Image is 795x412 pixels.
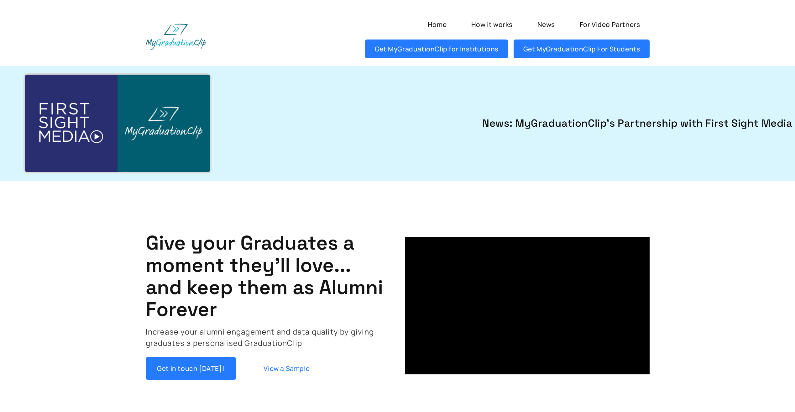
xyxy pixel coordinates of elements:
h1: Give your Graduates a moment they'll love... and keep them as Alumni Forever [146,232,390,321]
a: For Video Partners [570,15,649,34]
a: Get in touch [DATE]! [146,357,236,380]
a: Get MyGraduationClip For Students [514,40,649,58]
a: Get MyGraduationClip for Institutions [365,40,508,58]
a: How it works [462,15,522,34]
a: Home [418,15,456,34]
p: Increase your alumni engagement and data quality by giving graduates a personalised GraduationClip [146,326,390,349]
a: News [528,15,564,34]
a: View a Sample [242,357,332,380]
a: News: MyGraduationClip's Partnership with First Sight Media [247,116,792,131]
